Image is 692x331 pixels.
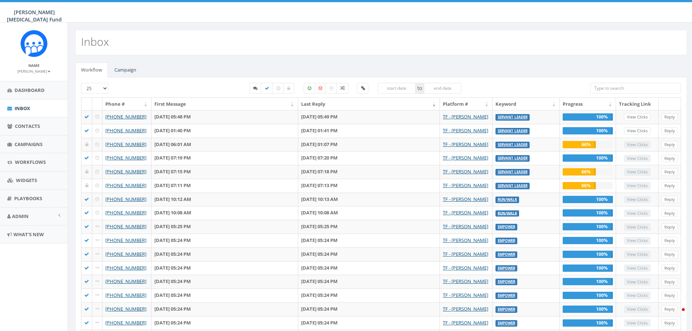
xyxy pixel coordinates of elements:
[590,83,681,94] input: Type to search
[15,105,30,112] span: Inbox
[498,225,515,229] a: EMPOWER
[563,319,613,327] div: 100%
[105,292,146,298] a: [PHONE_NUMBER]
[20,30,48,57] img: Rally_Corp_Logo_1.png
[443,168,488,175] a: TF - [PERSON_NAME]
[304,83,315,94] label: Positive
[151,234,298,247] td: [DATE] 05:24 PM
[298,165,440,179] td: [DATE] 07:18 PM
[15,87,45,93] span: Dashboard
[151,98,298,110] th: First Message: activate to sort column ascending
[249,83,262,94] label: Started
[105,168,146,175] a: [PHONE_NUMBER]
[17,69,50,74] small: [PERSON_NAME]
[283,83,294,94] label: Closed
[102,98,151,110] th: Phone #: activate to sort column ascending
[661,127,678,135] a: Reply
[151,151,298,165] td: [DATE] 07:19 PM
[661,251,678,258] a: Reply
[109,62,142,77] a: Campaign
[151,316,298,330] td: [DATE] 05:24 PM
[443,141,488,148] a: TF - [PERSON_NAME]
[298,206,440,220] td: [DATE] 10:08 AM
[16,177,37,183] span: Widgets
[443,154,488,161] a: TF - [PERSON_NAME]
[151,165,298,179] td: [DATE] 07:15 PM
[498,279,515,284] a: EMPOWER
[325,83,337,94] label: Neutral
[15,159,46,165] span: Workflows
[298,138,440,152] td: [DATE] 01:07 PM
[424,83,462,94] input: end date
[151,302,298,316] td: [DATE] 05:24 PM
[563,237,613,244] div: 100%
[105,127,146,134] a: [PHONE_NUMBER]
[443,251,488,257] a: TF - [PERSON_NAME]
[443,182,488,189] a: TF - [PERSON_NAME]
[498,142,527,147] a: Servant Leader
[498,170,527,174] a: Servant Leader
[563,196,613,203] div: 100%
[563,154,613,162] div: 100%
[298,275,440,288] td: [DATE] 05:24 PM
[151,110,298,124] td: [DATE] 05:48 PM
[661,155,678,162] a: Reply
[15,123,40,129] span: Contacts
[81,36,109,48] h2: Inbox
[298,179,440,193] td: [DATE] 07:13 PM
[14,195,42,202] span: Playbooks
[498,115,527,120] a: Servant Leader
[105,154,146,161] a: [PHONE_NUMBER]
[105,196,146,202] a: [PHONE_NUMBER]
[563,209,613,217] div: 100%
[336,83,349,94] label: Mixed
[498,293,515,298] a: EMPOWER
[105,237,146,243] a: [PHONE_NUMBER]
[661,113,678,121] a: Reply
[661,278,678,286] a: Reply
[443,113,488,120] a: TF - [PERSON_NAME]
[443,306,488,312] a: TF - [PERSON_NAME]
[75,62,108,77] a: Workflow
[667,306,685,324] iframe: Intercom live chat
[105,319,146,326] a: [PHONE_NUMBER]
[151,138,298,152] td: [DATE] 06:01 AM
[443,209,488,216] a: TF - [PERSON_NAME]
[7,9,62,23] span: [PERSON_NAME] [MEDICAL_DATA] Fund
[563,141,596,148] div: 66%
[661,210,678,217] a: Reply
[151,288,298,302] td: [DATE] 05:24 PM
[105,223,146,230] a: [PHONE_NUMBER]
[105,251,146,257] a: [PHONE_NUMBER]
[498,156,527,161] a: Servant Leader
[661,168,678,176] a: Reply
[298,261,440,275] td: [DATE] 05:24 PM
[661,319,678,327] a: Reply
[298,151,440,165] td: [DATE] 07:20 PM
[661,237,678,245] a: Reply
[624,127,651,135] a: View Clicks
[498,129,527,133] a: Servant Leader
[105,278,146,284] a: [PHONE_NUMBER]
[563,168,596,175] div: 66%
[498,266,515,271] a: EMPOWER
[443,127,488,134] a: TF - [PERSON_NAME]
[298,110,440,124] td: [DATE] 05:49 PM
[563,265,613,272] div: 100%
[298,124,440,138] td: [DATE] 01:41 PM
[12,213,29,219] span: Admin
[563,306,613,313] div: 100%
[661,223,678,231] a: Reply
[563,127,613,134] div: 100%
[298,302,440,316] td: [DATE] 05:24 PM
[298,247,440,261] td: [DATE] 05:24 PM
[261,83,273,94] label: Completed
[443,278,488,284] a: TF - [PERSON_NAME]
[440,98,493,110] th: Platform #: activate to sort column ascending
[13,231,44,238] span: What's New
[151,220,298,234] td: [DATE] 05:25 PM
[298,234,440,247] td: [DATE] 05:24 PM
[105,182,146,189] a: [PHONE_NUMBER]
[563,223,613,230] div: 100%
[443,223,488,230] a: TF - [PERSON_NAME]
